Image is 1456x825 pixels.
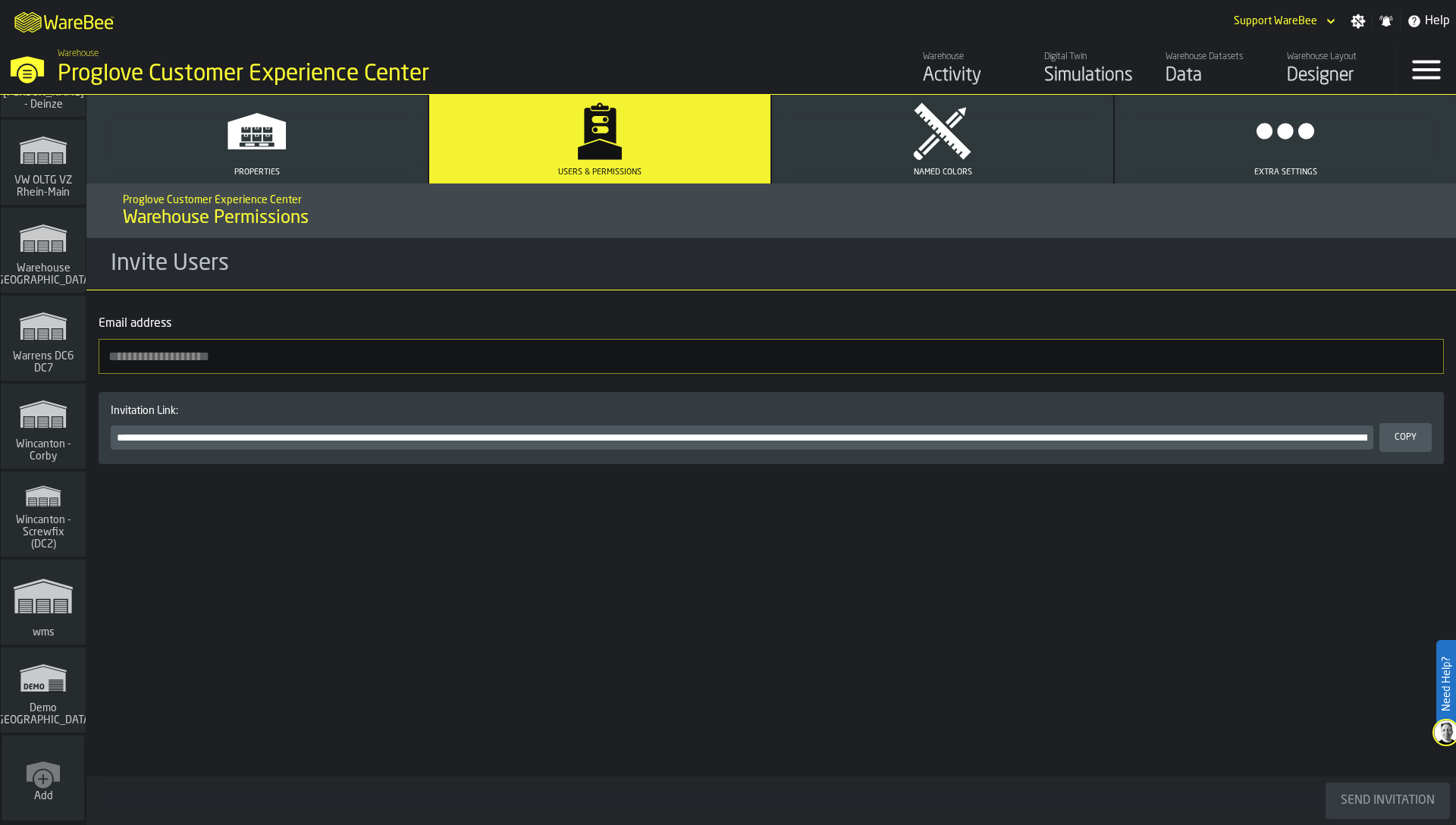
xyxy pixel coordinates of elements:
[1166,52,1262,62] div: Warehouse Datasets
[1,472,86,560] a: link-to-/wh/i/63e073f5-5036-4912-aacb-dea34a669cb3/simulations
[99,315,1444,380] label: button-toolbar-Email address
[1254,168,1317,177] span: Extra Settings
[1,208,86,296] a: link-to-/wh/i/97646fa5-eaa8-4fd7-9bc4-39946c5a64a2/simulations
[123,191,1420,206] h2: Sub Title
[1335,792,1441,810] div: Send Invitation
[1401,12,1456,30] label: button-toggle-Help
[1287,64,1383,88] div: Designer
[1,384,86,472] a: link-to-/wh/i/ace0e389-6ead-4668-b816-8dc22364bb41/simulations
[1,648,86,736] a: link-to-/wh/i/16932755-72b9-4ea4-9c69-3f1f3a500823/simulations
[1438,641,1454,726] label: Need Help?
[1234,15,1317,27] div: DropdownMenuValue-Support WareBee
[99,339,1444,374] input: button-toolbar-Email address
[1,120,86,208] a: link-to-/wh/i/44979e6c-6f66-405e-9874-c1e29f02a54a/simulations
[923,64,1019,88] div: Activity
[1379,423,1432,452] button: button-Copy
[1166,64,1262,88] div: Data
[7,350,80,375] span: Warrens DC6 DC7
[234,168,280,177] span: Properties
[1345,14,1372,29] label: button-toggle-Settings
[1153,45,1274,94] a: link-to-/wh/i/ad8a128b-0962-41b6-b9c5-f48cc7973f93/data
[58,61,467,88] div: Proglove Customer Experience Center
[1389,432,1423,443] div: Copy
[923,52,1019,62] div: Warehouse
[1228,12,1338,30] div: DropdownMenuValue-Support WareBee
[1044,64,1141,88] div: Simulations
[58,49,99,59] span: Warehouse
[1287,52,1383,62] div: Warehouse Layout
[1031,45,1153,94] a: link-to-/wh/i/ad8a128b-0962-41b6-b9c5-f48cc7973f93/simulations
[111,405,1432,417] p: Invitation Link :
[99,250,229,278] span: Invite Users
[34,790,53,802] span: Add
[1,296,86,384] a: link-to-/wh/i/258c4b9c-5dd3-49e5-b9d0-3dae073610d7/simulations
[1396,45,1456,94] label: button-toggle-Menu
[86,238,1456,290] h3: title-section-Invite Users
[1274,45,1395,94] a: link-to-/wh/i/ad8a128b-0962-41b6-b9c5-f48cc7973f93/designer
[1,560,86,648] a: link-to-/wh/i/990a696b-7ff8-40b0-bddd-fb4d5b54e417/simulations
[99,315,1444,333] div: Email address
[910,45,1031,94] a: link-to-/wh/i/ad8a128b-0962-41b6-b9c5-f48cc7973f93/feed/
[1425,12,1450,30] span: Help
[86,184,1456,238] div: title-Warehouse Permissions
[914,168,972,177] span: Named Colors
[1326,783,1450,819] button: button-Send Invitation
[558,168,642,177] span: Users & Permissions
[1044,52,1141,62] div: Digital Twin
[7,174,80,199] span: VW OLTG VZ Rhein-Main
[7,438,80,463] span: Wincanton - Corby
[7,514,80,551] span: Wincanton - Screwfix (DC2)
[2,736,84,823] a: link-to-/wh/new
[1373,14,1400,29] label: button-toggle-Notifications
[30,626,58,638] span: wms
[123,206,309,231] span: Warehouse Permissions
